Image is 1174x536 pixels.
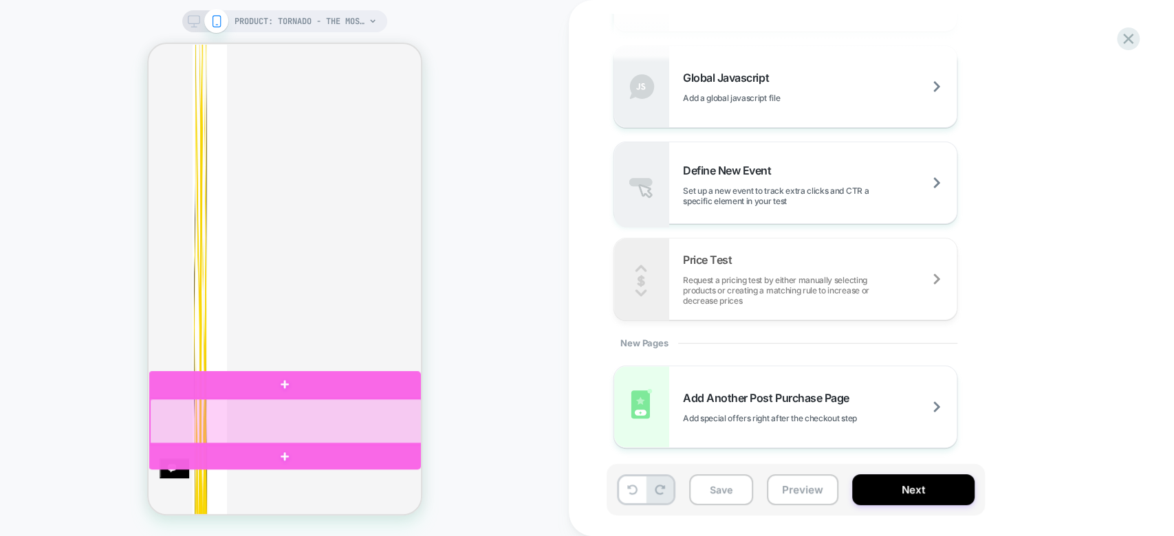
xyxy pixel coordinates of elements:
span: Set up a new event to track extra clicks and CTR a specific element in your test [683,186,957,206]
inbox-online-store-chat: Shopify online store chat [11,414,41,459]
span: Global Javascript [683,71,776,85]
button: Preview [767,474,838,505]
span: Define New Event [683,164,778,177]
span: Price Test [683,253,739,267]
span: Add a global javascript file [683,93,849,103]
span: Add Another Post Purchase Page [683,391,856,405]
span: PRODUCT: Tornado - The Most Powerful Grip and Forearm Builder [gripzilla] [235,10,365,32]
button: Next [852,474,975,505]
span: Add special offers right after the checkout step [683,413,926,423]
span: Request a pricing test by either manually selecting products or creating a matching rule to incre... [683,275,957,306]
button: Save [689,474,753,505]
div: New Pages [613,320,957,366]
